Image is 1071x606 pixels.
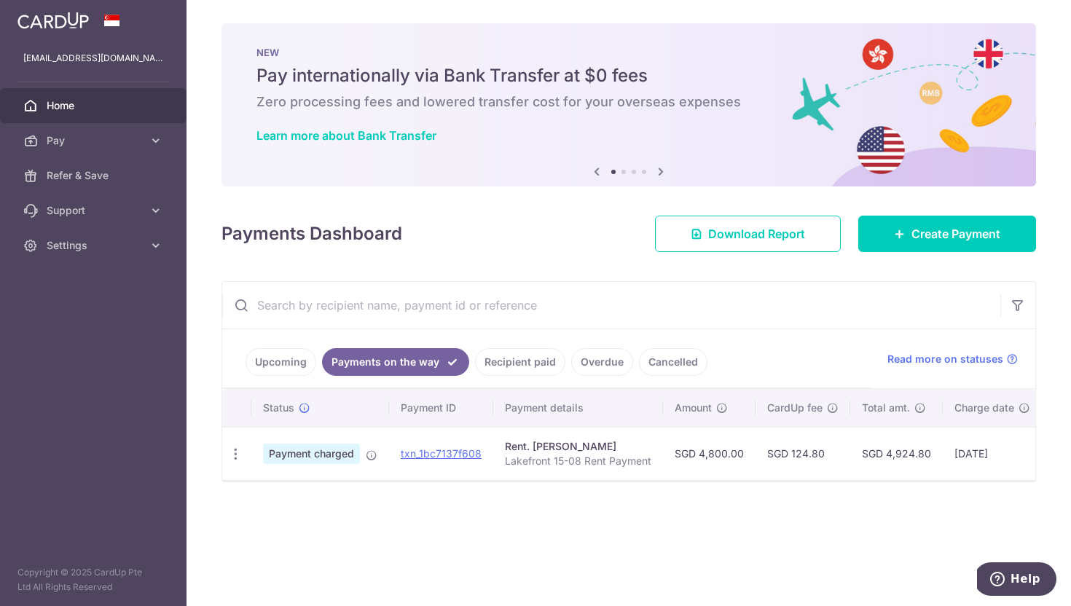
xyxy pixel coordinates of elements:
span: Amount [675,401,712,415]
h6: Zero processing fees and lowered transfer cost for your overseas expenses [256,93,1001,111]
h5: Pay internationally via Bank Transfer at $0 fees [256,64,1001,87]
iframe: Opens a widget where you can find more information [977,562,1056,599]
span: Settings [47,238,143,253]
img: Bank transfer banner [221,23,1036,186]
a: Overdue [571,348,633,376]
img: CardUp [17,12,89,29]
span: Refer & Save [47,168,143,183]
span: Total amt. [862,401,910,415]
h4: Payments Dashboard [221,221,402,247]
input: Search by recipient name, payment id or reference [222,282,1000,328]
a: Learn more about Bank Transfer [256,128,436,143]
a: Upcoming [246,348,316,376]
a: Payments on the way [322,348,469,376]
span: Read more on statuses [887,352,1003,366]
a: Read more on statuses [887,352,1018,366]
p: [EMAIL_ADDRESS][DOMAIN_NAME] [23,51,163,66]
td: [DATE] [943,427,1042,480]
span: Status [263,401,294,415]
th: Payment ID [389,389,493,427]
td: SGD 4,800.00 [663,427,756,480]
span: CardUp fee [767,401,823,415]
td: SGD 124.80 [756,427,850,480]
span: Create Payment [911,225,1000,243]
span: Payment charged [263,444,360,464]
p: Lakefront 15-08 Rent Payment [505,454,651,468]
span: Download Report [708,225,805,243]
a: Recipient paid [475,348,565,376]
p: NEW [256,47,1001,58]
span: Support [47,203,143,218]
th: Payment details [493,389,663,427]
a: Download Report [655,216,841,252]
span: Charge date [954,401,1014,415]
a: Create Payment [858,216,1036,252]
span: Home [47,98,143,113]
a: txn_1bc7137f608 [401,447,482,460]
td: SGD 4,924.80 [850,427,943,480]
div: Rent. [PERSON_NAME] [505,439,651,454]
a: Cancelled [639,348,707,376]
span: Pay [47,133,143,148]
